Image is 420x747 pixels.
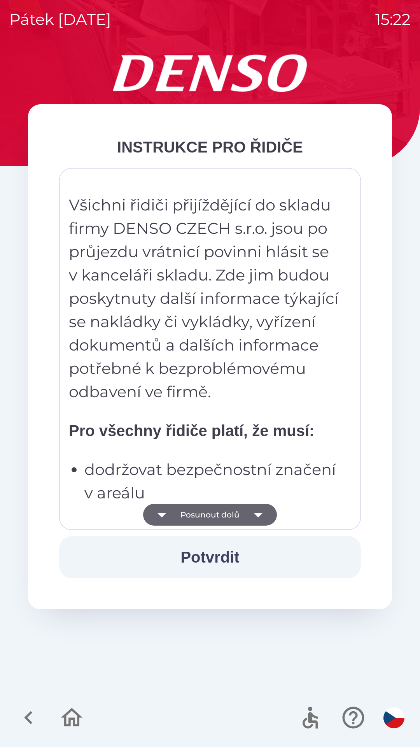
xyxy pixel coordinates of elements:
p: 15:22 [375,8,411,31]
button: Posunout dolů [143,504,277,526]
strong: Pro všechny řidiče platí, že musí: [69,422,314,439]
p: dodržovat bezpečnostní značení v areálu [84,458,340,505]
p: pátek [DATE] [9,8,111,31]
img: Logo [28,54,392,92]
p: Všichni řidiči přijíždějící do skladu firmy DENSO CZECH s.r.o. jsou po průjezdu vrátnicí povinni ... [69,193,340,403]
button: Potvrdit [59,536,361,578]
img: cs flag [383,707,404,728]
div: INSTRUKCE PRO ŘIDIČE [59,135,361,159]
